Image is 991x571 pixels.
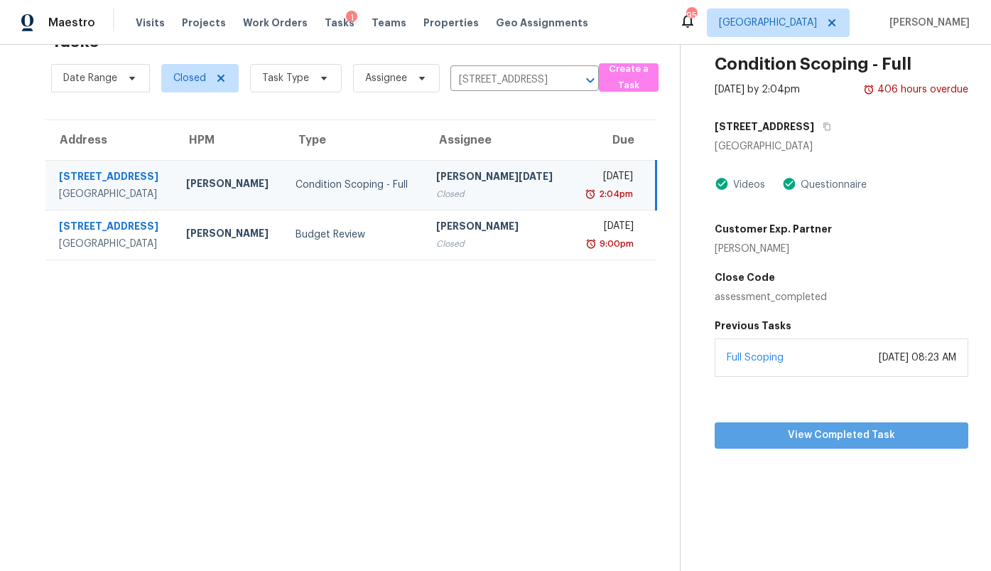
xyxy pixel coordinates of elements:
[186,226,273,244] div: [PERSON_NAME]
[581,169,633,187] div: [DATE]
[597,237,634,251] div: 9:00pm
[45,120,175,160] th: Address
[59,219,163,237] div: [STREET_ADDRESS]
[372,16,406,30] span: Teams
[796,178,867,192] div: Questionnaire
[879,351,956,365] div: [DATE] 08:23 AM
[581,219,634,237] div: [DATE]
[606,61,651,94] span: Create a Task
[715,176,729,191] img: Artifact Present Icon
[599,63,659,92] button: Create a Task
[719,16,817,30] span: [GEOGRAPHIC_DATA]
[782,176,796,191] img: Artifact Present Icon
[59,237,163,251] div: [GEOGRAPHIC_DATA]
[729,178,765,192] div: Videos
[48,16,95,30] span: Maestro
[325,18,354,28] span: Tasks
[585,237,597,251] img: Overdue Alarm Icon
[715,222,832,236] h5: Customer Exp. Partner
[173,71,206,85] span: Closed
[570,120,656,160] th: Due
[884,16,970,30] span: [PERSON_NAME]
[715,119,814,134] h5: [STREET_ADDRESS]
[580,70,600,90] button: Open
[243,16,308,30] span: Work Orders
[715,82,800,97] div: [DATE] by 2:04pm
[186,176,273,194] div: [PERSON_NAME]
[51,34,99,48] h2: Tasks
[585,187,596,201] img: Overdue Alarm Icon
[863,82,874,97] img: Overdue Alarm Icon
[715,242,832,256] div: [PERSON_NAME]
[262,71,309,85] span: Task Type
[59,187,163,201] div: [GEOGRAPHIC_DATA]
[715,139,968,154] div: [GEOGRAPHIC_DATA]
[136,16,165,30] span: Visits
[727,353,784,363] a: Full Scoping
[436,169,558,187] div: [PERSON_NAME][DATE]
[59,169,163,187] div: [STREET_ADDRESS]
[715,319,968,333] h5: Previous Tasks
[284,120,425,160] th: Type
[715,270,968,284] h5: Close Code
[346,11,357,25] div: 1
[436,219,558,237] div: [PERSON_NAME]
[496,16,588,30] span: Geo Assignments
[874,82,968,97] div: 406 hours overdue
[296,228,413,242] div: Budget Review
[726,427,957,444] span: View Completed Task
[296,178,413,192] div: Condition Scoping - Full
[63,71,117,85] span: Date Range
[182,16,226,30] span: Projects
[436,237,558,251] div: Closed
[814,114,833,139] button: Copy Address
[715,422,968,449] button: View Completed Task
[686,9,696,23] div: 95
[175,120,284,160] th: HPM
[423,16,479,30] span: Properties
[436,187,558,201] div: Closed
[715,290,968,304] div: assessment_completed
[365,71,407,85] span: Assignee
[450,69,559,91] input: Search by address
[715,57,911,71] h2: Condition Scoping - Full
[596,187,633,201] div: 2:04pm
[425,120,570,160] th: Assignee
